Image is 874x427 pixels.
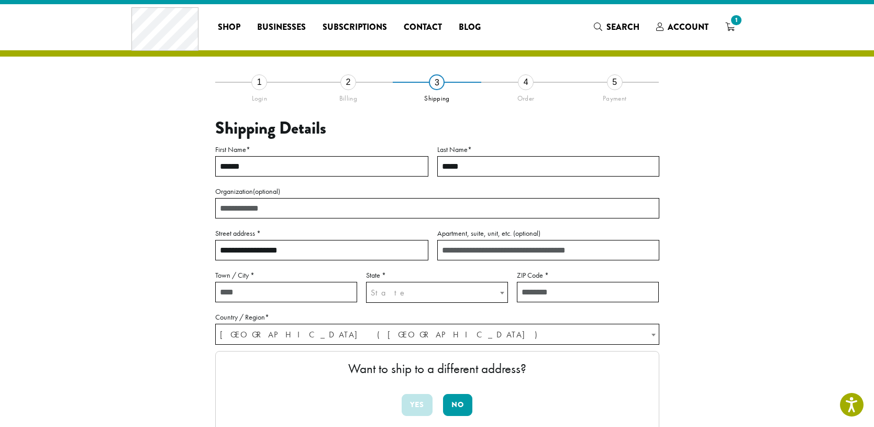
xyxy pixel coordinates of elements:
div: 3 [429,74,445,90]
label: First Name [215,143,428,156]
span: State [366,282,508,303]
span: Blog [459,21,481,34]
div: 1 [251,74,267,90]
label: Street address [215,227,428,240]
button: Yes [402,394,433,416]
button: No [443,394,472,416]
h3: Shipping Details [215,118,659,138]
div: 5 [607,74,623,90]
label: Apartment, suite, unit, etc. [437,227,659,240]
span: United States (US) [216,324,659,345]
label: Last Name [437,143,659,156]
span: Account [668,21,709,33]
label: ZIP Code [517,269,659,282]
span: State [371,287,407,298]
span: Country / Region [215,324,659,345]
a: Shop [209,19,249,36]
span: Shop [218,21,240,34]
div: Order [481,90,570,103]
div: 2 [340,74,356,90]
span: Subscriptions [323,21,387,34]
p: Want to ship to a different address? [226,362,648,375]
div: Login [215,90,304,103]
span: Businesses [257,21,306,34]
label: State [366,269,508,282]
div: Shipping [393,90,482,103]
div: Billing [304,90,393,103]
span: Search [606,21,639,33]
div: Payment [570,90,659,103]
div: 4 [518,74,534,90]
span: 1 [729,13,743,27]
a: Search [585,18,648,36]
span: (optional) [253,187,280,196]
span: (optional) [513,228,540,238]
span: Contact [404,21,442,34]
label: Town / City [215,269,357,282]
